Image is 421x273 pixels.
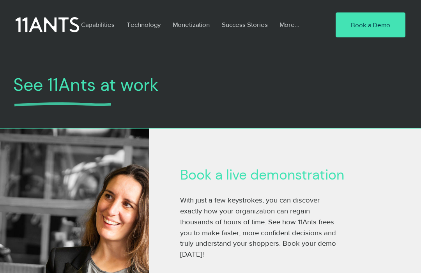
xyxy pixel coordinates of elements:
[276,16,303,33] p: More...
[75,16,121,33] a: Capabilities
[218,16,272,33] p: Success Stories
[77,16,119,33] p: Capabilities
[169,16,214,33] p: Monetization
[180,167,390,183] h2: Book a live demonstration
[336,12,405,37] a: Book a Demo
[13,74,159,96] span: See 11Ants at work
[351,20,390,30] span: Book a Demo
[167,16,216,33] a: Monetization
[75,16,312,33] nav: Site
[180,195,337,260] p: With just a few keystrokes, you can discover exactly how your organization can regain thousands o...
[121,16,167,33] a: Technology
[123,16,165,33] p: Technology
[216,16,274,33] a: Success Stories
